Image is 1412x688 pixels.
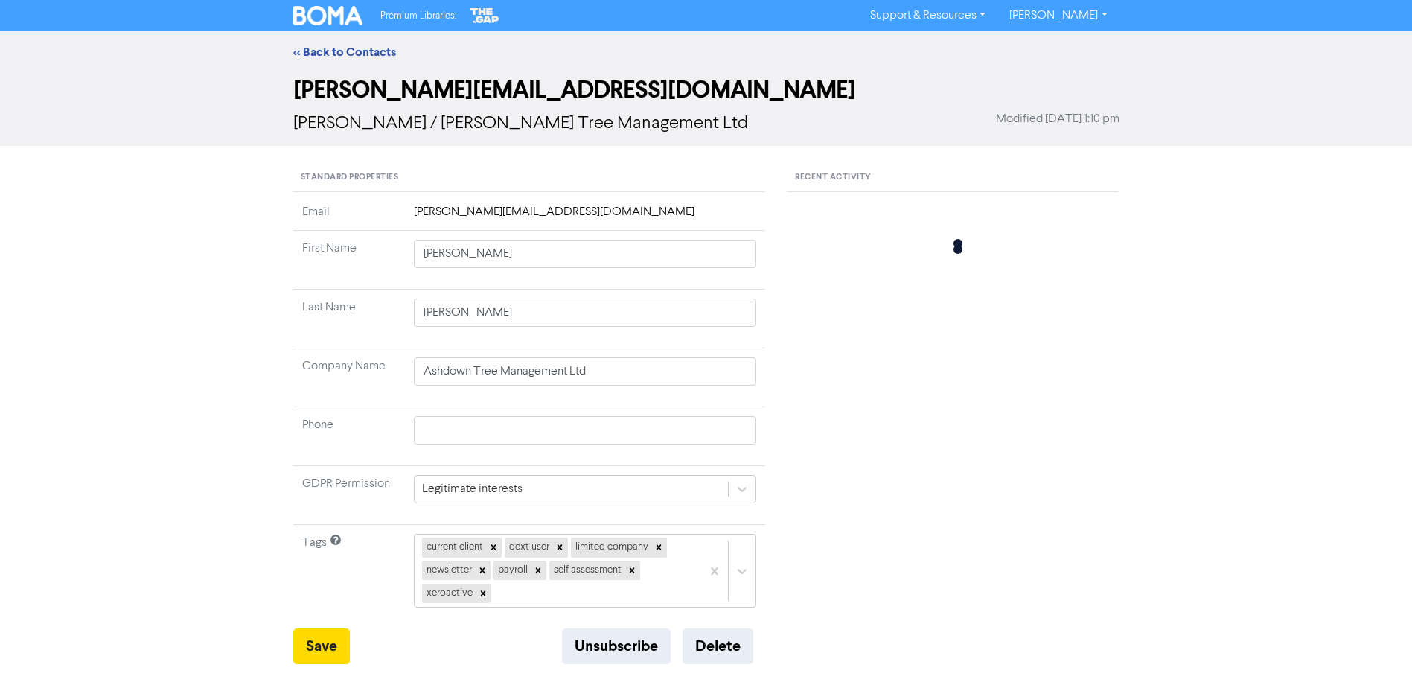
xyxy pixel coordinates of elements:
img: BOMA Logo [293,6,363,25]
div: payroll [493,561,530,580]
td: Phone [293,407,405,466]
div: newsletter [422,561,474,580]
iframe: Chat Widget [1338,617,1412,688]
span: Premium Libraries: [380,11,456,21]
td: Email [293,203,405,231]
a: [PERSON_NAME] [997,4,1119,28]
div: self assessment [549,561,624,580]
div: dext user [505,538,552,557]
div: Standard Properties [293,164,766,192]
td: Tags [293,525,405,628]
td: Company Name [293,348,405,407]
img: The Gap [468,6,501,25]
a: << Back to Contacts [293,45,396,60]
td: [PERSON_NAME][EMAIL_ADDRESS][DOMAIN_NAME] [405,203,766,231]
div: Legitimate interests [422,480,523,498]
button: Delete [683,628,753,664]
div: current client [422,538,485,557]
span: [PERSON_NAME] / [PERSON_NAME] Tree Management Ltd [293,115,748,133]
span: Modified [DATE] 1:10 pm [996,110,1119,128]
div: xeroactive [422,584,475,603]
button: Unsubscribe [562,628,671,664]
td: First Name [293,231,405,290]
button: Save [293,628,350,664]
div: limited company [571,538,651,557]
h2: [PERSON_NAME][EMAIL_ADDRESS][DOMAIN_NAME] [293,76,1119,104]
td: GDPR Permission [293,466,405,525]
a: Support & Resources [858,4,997,28]
td: Last Name [293,290,405,348]
div: Recent Activity [788,164,1119,192]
